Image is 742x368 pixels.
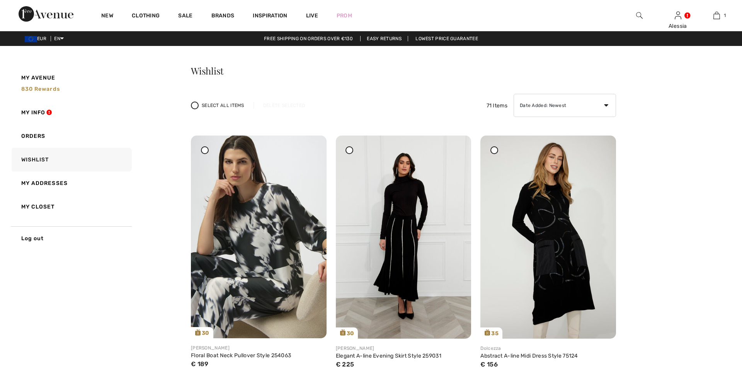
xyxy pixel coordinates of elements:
span: EN [54,36,64,41]
img: search the website [636,11,643,20]
span: EUR [25,36,49,41]
a: 30 [336,136,471,339]
a: 1 [698,11,735,20]
div: Delete Selected [254,102,315,109]
span: € 156 [480,361,498,368]
img: My Bag [713,11,720,20]
a: Lowest Price Guarantee [409,36,484,41]
a: Easy Returns [360,36,408,41]
a: My Closet [10,195,132,219]
span: 1 [724,12,726,19]
a: Elegant A-line Evening Skirt Style 259031 [336,353,441,359]
span: € 189 [191,360,209,368]
a: New [101,12,113,20]
div: Dolcezza [480,345,616,352]
a: 30 [191,136,327,338]
img: frank-lyman-skirts-black_259031_3_56d0_search.jpg [336,136,471,339]
span: My Avenue [21,74,56,82]
img: Euro [25,36,37,42]
span: Inspiration [253,12,287,20]
a: 35 [480,136,616,339]
a: My Addresses [10,171,132,195]
a: Abstract A-line Midi Dress Style 75124 [480,353,578,359]
img: 1ère Avenue [19,6,73,22]
a: My Info [10,101,132,124]
a: Sale [178,12,192,20]
div: [PERSON_NAME] [336,345,471,352]
h3: Wishlist [191,66,616,75]
div: [PERSON_NAME] [191,344,327,351]
a: Free shipping on orders over €130 [258,36,359,41]
span: € 225 [336,361,354,368]
a: Orders [10,124,132,148]
a: Live [306,12,318,20]
div: Alessia [659,22,697,30]
img: dolcezza-dresses-jumpsuits-as-sample_75124_2_99b2_search.jpg [480,136,616,339]
span: Select All Items [202,102,244,109]
a: Wishlist [10,148,132,171]
span: 71 Items [487,102,507,110]
a: Clothing [132,12,160,20]
a: Prom [337,12,352,20]
img: My Info [675,11,681,20]
a: Brands [211,12,235,20]
a: Log out [10,226,132,250]
a: Floral Boat Neck Pullover Style 254063 [191,352,291,359]
a: Sign In [675,12,681,19]
img: joseph-ribkoff-tops-black-winter-white_254063_6_db90_search.jpg [191,136,327,338]
span: 830 rewards [21,86,60,92]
